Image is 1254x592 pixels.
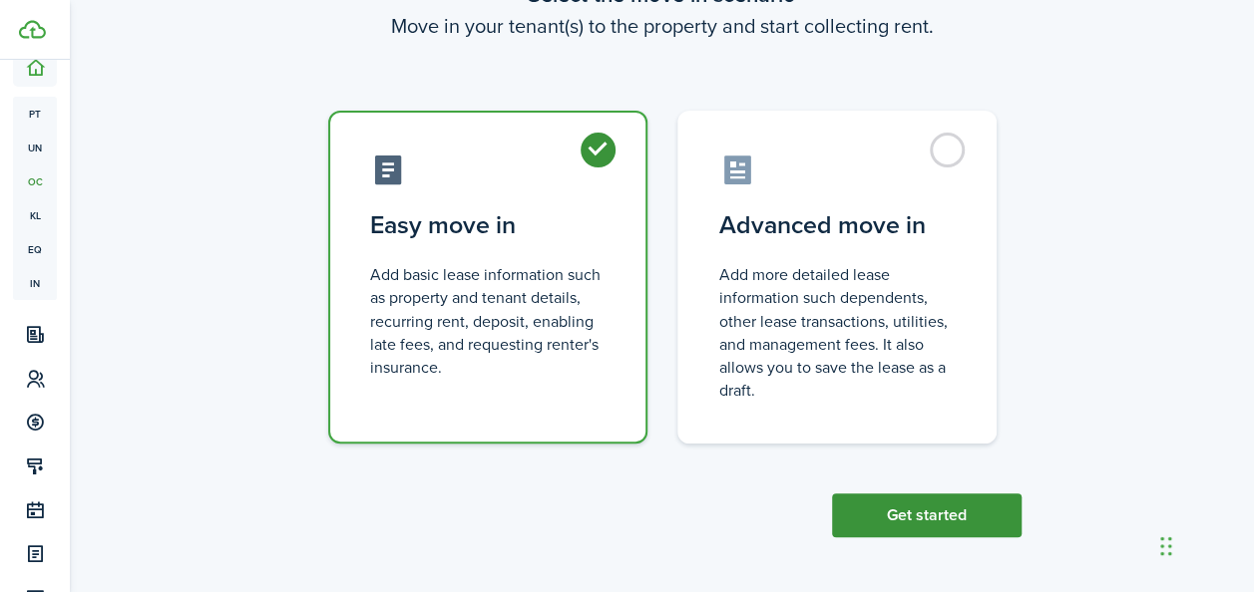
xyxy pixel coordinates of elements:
[370,207,606,243] control-radio-card-title: Easy move in
[719,207,955,243] control-radio-card-title: Advanced move in
[13,198,57,232] a: kl
[303,11,1022,41] wizard-step-header-description: Move in your tenant(s) to the property and start collecting rent.
[1154,496,1254,592] iframe: Chat Widget
[832,493,1022,537] button: Get started
[370,263,606,379] control-radio-card-description: Add basic lease information such as property and tenant details, recurring rent, deposit, enablin...
[19,20,46,39] img: TenantCloud
[719,263,955,402] control-radio-card-description: Add more detailed lease information such dependents, other lease transactions, utilities, and man...
[13,164,57,198] a: oc
[13,97,57,131] a: pt
[13,131,57,164] a: un
[1160,516,1172,576] div: Drag
[13,232,57,266] a: eq
[13,266,57,300] a: in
